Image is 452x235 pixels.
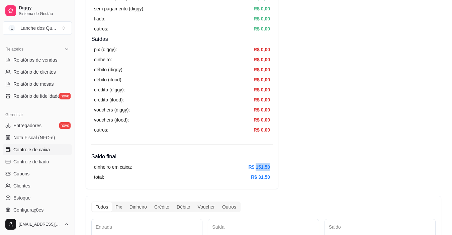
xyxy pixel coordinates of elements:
[126,202,151,212] div: Dinheiro
[13,81,54,87] span: Relatório de mesas
[173,202,194,212] div: Débito
[13,146,50,153] span: Controle de caixa
[19,222,61,227] span: [EMAIL_ADDRESS][DOMAIN_NAME]
[20,25,56,31] div: Lanche dos Qu ...
[94,173,104,181] article: total:
[94,96,124,103] article: crédito (ifood):
[94,86,125,93] article: crédito (diggy):
[13,158,49,165] span: Controle de fiado
[3,91,72,101] a: Relatório de fidelidadenovo
[8,25,15,31] span: L
[254,5,270,12] article: R$ 0,00
[3,180,72,191] a: Clientes
[94,66,124,73] article: débito (diggy):
[194,202,218,212] div: Voucher
[94,126,108,134] article: outros:
[254,66,270,73] article: R$ 0,00
[94,76,123,83] article: débito (ifood):
[254,96,270,103] article: R$ 0,00
[254,76,270,83] article: R$ 0,00
[3,55,72,65] a: Relatórios de vendas
[91,35,273,43] h4: Saídas
[3,109,72,120] div: Gerenciar
[19,11,69,16] span: Sistema de Gestão
[5,47,23,52] span: Relatórios
[3,205,72,215] a: Configurações
[112,202,125,212] div: Pix
[248,163,270,171] article: R$ 151,50
[254,106,270,113] article: R$ 0,00
[94,163,132,171] article: dinheiro em caixa:
[212,223,314,231] div: Saída
[254,56,270,63] article: R$ 0,00
[94,5,145,12] article: sem pagamento (diggy):
[329,223,431,231] div: Saldo
[3,192,72,203] a: Estoque
[13,122,41,129] span: Entregadores
[13,182,30,189] span: Clientes
[3,120,72,131] a: Entregadoresnovo
[13,69,56,75] span: Relatório de clientes
[254,116,270,124] article: R$ 0,00
[254,126,270,134] article: R$ 0,00
[254,25,270,32] article: R$ 0,00
[13,93,60,99] span: Relatório de fidelidade
[13,194,30,201] span: Estoque
[94,25,108,32] article: outros:
[13,207,43,213] span: Configurações
[13,134,55,141] span: Nota Fiscal (NFC-e)
[94,46,117,53] article: pix (diggy):
[94,15,105,22] article: fiado:
[94,116,129,124] article: vouchers (ifood):
[3,144,72,155] a: Controle de caixa
[13,170,29,177] span: Cupons
[151,202,173,212] div: Crédito
[94,106,130,113] article: vouchers (diggy):
[3,3,72,19] a: DiggySistema de Gestão
[254,86,270,93] article: R$ 0,00
[96,223,198,231] div: Entrada
[94,56,112,63] article: dinheiro:
[3,168,72,179] a: Cupons
[92,202,112,212] div: Todos
[3,79,72,89] a: Relatório de mesas
[19,5,69,11] span: Diggy
[254,15,270,22] article: R$ 0,00
[91,153,273,161] h4: Saldo final
[13,57,58,63] span: Relatórios de vendas
[254,46,270,53] article: R$ 0,00
[3,21,72,35] button: Select a team
[251,173,270,181] article: R$ 31,50
[3,216,72,232] button: [EMAIL_ADDRESS][DOMAIN_NAME]
[3,156,72,167] a: Controle de fiado
[218,202,240,212] div: Outros
[3,132,72,143] a: Nota Fiscal (NFC-e)
[3,67,72,77] a: Relatório de clientes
